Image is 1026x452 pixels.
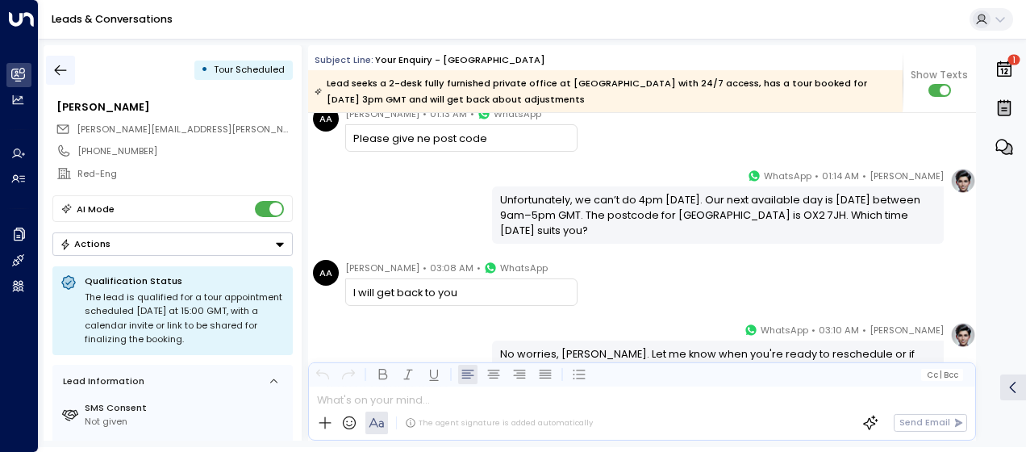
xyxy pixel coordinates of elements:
button: Actions [52,232,293,256]
div: No worries, [PERSON_NAME]. Let me know when you're ready to reschedule or if you have any other q... [500,346,936,377]
span: • [815,168,819,184]
div: The lead is qualified for a tour appointment scheduled [DATE] at 15:00 GMT, with a calendar invit... [85,291,285,347]
span: [PERSON_NAME] [870,168,944,184]
div: Unfortunately, we can’t do 4pm [DATE]. Our next available day is [DATE] between 9am–5pm GMT. The ... [500,192,936,239]
span: 03:10 AM [819,322,859,338]
span: 01:14 AM [822,168,859,184]
span: • [862,322,866,338]
span: 01:13 AM [430,106,467,122]
span: WhatsApp [761,322,808,338]
div: Lead Information [58,375,144,388]
span: 03:08 AM [430,260,473,276]
div: Not given [85,415,287,429]
div: Please give ne post code [353,131,569,146]
span: [PERSON_NAME] [870,322,944,338]
span: • [477,260,481,276]
span: WhatsApp [500,260,548,276]
button: Cc|Bcc [921,369,963,381]
span: alex.arthur@red-eng.com [77,123,293,136]
div: AA [313,106,339,132]
div: • [201,58,208,82]
span: [PERSON_NAME] [345,106,419,122]
div: The agent signature is added automatically [405,417,593,429]
span: [PERSON_NAME][EMAIL_ADDRESS][PERSON_NAME][DOMAIN_NAME] [77,123,382,136]
div: Actions [60,238,111,249]
span: Subject Line: [315,53,373,66]
span: 1 [1008,55,1020,65]
div: [PERSON_NAME] [56,99,292,115]
span: • [423,106,427,122]
span: Show Texts [911,68,968,82]
span: • [423,260,427,276]
div: Your enquiry - [GEOGRAPHIC_DATA] [375,53,545,67]
span: | [940,370,942,379]
span: • [470,106,474,122]
img: profile-logo.png [950,168,976,194]
div: I will get back to you [353,285,569,300]
label: SMS Consent [85,401,287,415]
span: WhatsApp [494,106,541,122]
img: profile-logo.png [950,322,976,348]
div: Red-Eng [77,167,292,181]
span: Cc Bcc [927,370,958,379]
button: Undo [313,365,332,384]
button: 1 [991,52,1018,87]
span: • [811,322,815,338]
span: WhatsApp [764,168,811,184]
div: AA [313,260,339,286]
div: [PHONE_NUMBER] [77,144,292,158]
div: AI Mode [77,201,115,217]
a: Leads & Conversations [52,12,173,26]
button: Redo [339,365,358,384]
div: Lead seeks a 2-desk fully furnished private office at [GEOGRAPHIC_DATA] with 24/7 access, has a t... [315,75,895,107]
span: [PERSON_NAME] [345,260,419,276]
span: • [862,168,866,184]
span: Tour Scheduled [214,63,285,76]
p: Qualification Status [85,274,285,287]
div: Button group with a nested menu [52,232,293,256]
